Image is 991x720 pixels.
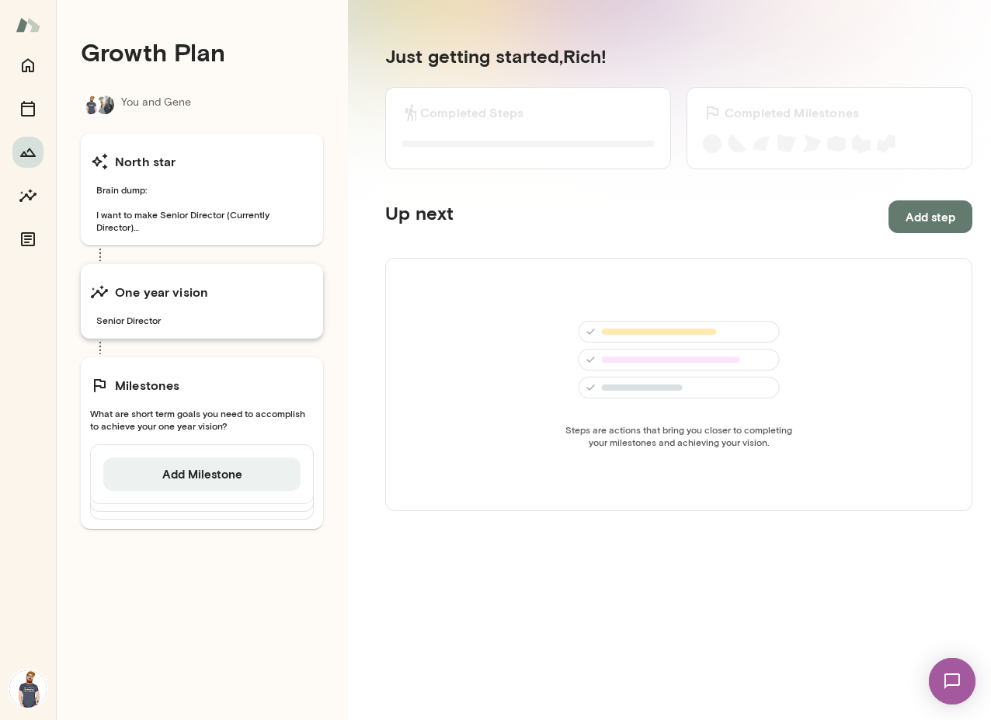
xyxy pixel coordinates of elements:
[103,457,301,490] button: Add Milestone
[9,670,47,708] img: Rich Haines
[385,200,454,233] h5: Up next
[81,264,323,339] button: One year visionSenior Director
[90,183,314,233] span: Brain dump: I want to make Senior Director (Currently Director) I want to grow and level up my te...
[115,376,180,395] h6: Milestones
[12,50,43,81] button: Home
[725,103,859,122] h6: Completed Milestones
[16,10,40,40] img: Mento
[81,134,323,245] button: North starBrain dump: I want to make Senior Director (Currently Director) I want to grow and leve...
[561,423,797,448] span: Steps are actions that bring you closer to completing your milestones and achieving your vision.
[90,314,314,326] span: Senior Director
[12,224,43,255] button: Documents
[420,103,523,122] h6: Completed Steps
[81,37,323,67] h4: Growth Plan
[115,283,208,301] h6: One year vision
[82,96,100,114] img: Rich Haines
[90,444,314,503] div: Add Milestone
[12,137,43,168] button: Growth Plan
[12,180,43,211] button: Insights
[115,152,176,171] h6: North star
[888,200,972,233] button: Add step
[12,93,43,124] button: Sessions
[121,95,191,115] p: You and Gene
[90,407,314,432] span: What are short term goals you need to accomplish to achieve your one year vision?
[96,96,114,114] img: Gene Lee
[385,43,972,68] h5: Just getting started, Rich !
